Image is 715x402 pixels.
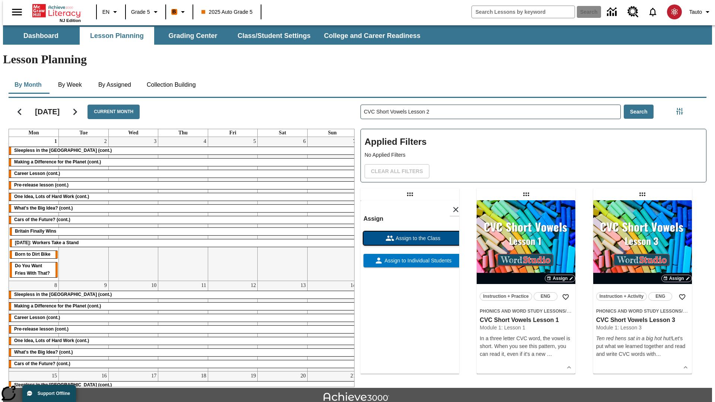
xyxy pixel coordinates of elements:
div: Sleepless in the Animal Kingdom (cont.) [9,147,357,154]
span: CVC Short Vowels [566,309,605,314]
span: Britain Finally Wins [15,229,56,234]
div: Pre-release lesson (cont.) [9,182,357,189]
span: Making a Difference for the Planet (cont.) [14,303,101,309]
em: Ten red hens sat in a big hot hut! [596,335,672,341]
div: lesson details [593,200,692,374]
button: Grading Center [156,27,230,45]
div: Career Lesson (cont.) [9,314,357,322]
span: Making a Difference for the Planet (cont.) [14,159,101,165]
img: avatar image [667,4,682,19]
span: Do You Want Fries With That? [15,263,50,276]
a: September 7, 2025 [352,137,357,146]
span: Assign [553,275,568,282]
input: search field [472,6,575,18]
span: Sleepless in the Animal Kingdom (cont.) [14,148,112,153]
button: Current Month [88,105,140,119]
a: Monday [27,129,41,137]
button: Instruction + Practice [480,292,532,301]
a: September 19, 2025 [249,371,257,380]
span: Tauto [689,8,702,16]
div: Search [355,95,706,387]
td: September 10, 2025 [108,281,158,371]
td: September 11, 2025 [158,281,208,371]
div: Calendar [3,95,355,387]
td: September 9, 2025 [59,281,109,371]
a: Saturday [277,129,287,137]
td: September 13, 2025 [258,281,308,371]
a: September 2, 2025 [103,137,108,146]
button: Previous [10,102,29,121]
a: September 6, 2025 [302,137,307,146]
h2: [DATE] [35,107,60,116]
button: By Week [51,76,89,94]
div: lesson details [477,200,575,374]
span: Cars of the Future? (cont.) [14,361,70,366]
span: 2025 Auto Grade 5 [201,8,253,16]
a: September 3, 2025 [152,137,158,146]
td: September 1, 2025 [9,137,59,281]
button: Assign Choose Dates [545,275,575,282]
span: Sleepless in the Animal Kingdom (cont.) [14,292,112,297]
td: September 12, 2025 [208,281,258,371]
span: Topic: Phonics and Word Study Lessons/CVC Short Vowels [480,307,572,315]
span: Sleepless in the Animal Kingdom (cont.) [14,382,112,387]
button: Search [624,105,654,119]
div: Pre-release lesson (cont.) [9,326,357,333]
span: Phonics and Word Study Lessons [596,309,681,314]
button: Profile/Settings [686,5,715,19]
div: Home [32,3,81,23]
div: Do You Want Fries With That? [10,262,58,277]
span: … [547,351,552,357]
td: September 8, 2025 [9,281,59,371]
span: Instruction + Practice [483,293,528,300]
a: September 14, 2025 [349,281,357,290]
button: Grade: Grade 5, Select a grade [128,5,163,19]
button: College and Career Readiness [318,27,426,45]
button: Language: EN, Select a language [99,5,123,19]
a: Tuesday [78,129,89,137]
span: One Idea, Lots of Hard Work (cont.) [14,338,89,343]
span: Assign [669,275,684,282]
div: Making a Difference for the Planet (cont.) [9,303,357,310]
a: Sunday [327,129,338,137]
div: Draggable lesson: CVC Short Vowels Lesson 3 [636,188,648,200]
a: September 5, 2025 [252,137,257,146]
div: Draggable lesson: CVC Short Vowels Lesson 2 [404,188,416,200]
td: September 2, 2025 [59,137,109,281]
div: Career Lesson (cont.) [9,170,357,178]
a: Friday [228,129,238,137]
span: Cars of the Future? (cont.) [14,217,70,222]
div: Sleepless in the Animal Kingdom (cont.) [9,291,357,299]
div: Applied Filters [360,129,706,182]
td: September 5, 2025 [208,137,258,281]
a: Resource Center, Will open in new tab [623,2,643,22]
span: Born to Dirt Bike [15,252,50,257]
h6: Assign [363,214,462,224]
button: Add to Favorites [559,290,572,304]
div: Cars of the Future? (cont.) [9,360,357,368]
span: ENG [541,293,550,300]
a: September 21, 2025 [349,371,357,380]
a: September 15, 2025 [50,371,58,380]
h1: Lesson Planning [3,52,712,66]
div: Sleepless in the Animal Kingdom (cont.) [9,382,357,389]
a: Wednesday [127,129,140,137]
td: September 14, 2025 [307,281,357,371]
button: Select a new avatar [662,2,686,22]
button: By Assigned [92,76,137,94]
div: What's the Big Idea? (cont.) [9,205,357,212]
div: Draggable lesson: CVC Short Vowels Lesson 1 [520,188,532,200]
div: One Idea, Lots of Hard Work (cont.) [9,193,357,201]
span: ENG [655,293,665,300]
span: / [565,308,572,314]
span: Grade 5 [131,8,150,16]
span: B [172,7,176,16]
div: SubNavbar [3,25,712,45]
button: ENG [534,292,557,301]
span: Instruction + Activity [600,293,644,300]
a: September 18, 2025 [200,371,208,380]
a: September 9, 2025 [103,281,108,290]
div: In a three letter CVC word, the vowel is short. When you see this pattern, you can read it, even ... [480,335,572,358]
h3: CVC Short Vowels Lesson 1 [480,316,572,324]
span: What's the Big Idea? (cont.) [14,350,73,355]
